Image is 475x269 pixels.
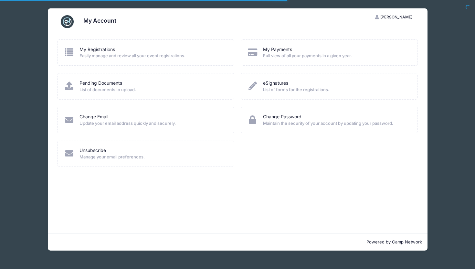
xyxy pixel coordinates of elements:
[79,154,226,160] span: Manage your email preferences.
[79,46,115,53] a: My Registrations
[79,147,106,154] a: Unsubscribe
[370,12,418,23] button: [PERSON_NAME]
[263,80,288,87] a: eSignatures
[263,120,409,127] span: Maintain the security of your account by updating your password.
[53,239,422,245] p: Powered by Camp Network
[79,87,226,93] span: List of documents to upload.
[79,113,108,120] a: Change Email
[79,120,226,127] span: Update your email address quickly and securely.
[79,80,122,87] a: Pending Documents
[263,87,409,93] span: List of forms for the registrations.
[263,113,301,120] a: Change Password
[263,46,292,53] a: My Payments
[83,17,116,24] h3: My Account
[263,53,409,59] span: Full view of all your payments in a given year.
[61,15,74,28] img: CampNetwork
[380,15,412,19] span: [PERSON_NAME]
[79,53,226,59] span: Easily manage and review all your event registrations.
